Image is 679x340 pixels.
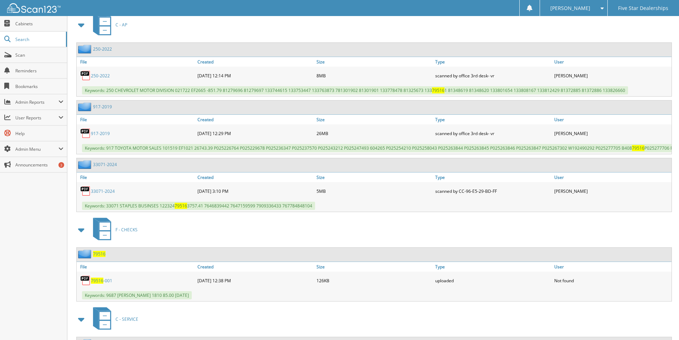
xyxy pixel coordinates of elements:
[196,273,315,288] div: [DATE] 12:38 PM
[433,184,552,198] div: scanned by CC-96-E5-29-BD-FF
[78,102,93,111] img: folder2.png
[89,11,127,39] a: C - AP
[196,262,315,272] a: Created
[58,162,64,168] div: 3
[632,145,644,151] span: 79516
[315,262,434,272] a: Size
[196,68,315,83] div: [DATE] 12:14 PM
[550,6,590,10] span: [PERSON_NAME]
[77,172,196,182] a: File
[89,305,138,333] a: C - SERVICE
[78,45,93,53] img: folder2.png
[315,57,434,67] a: Size
[433,115,552,124] a: Type
[315,184,434,198] div: 5MB
[91,278,112,284] a: 79516-001
[93,104,112,110] a: 917-2019
[552,172,672,182] a: User
[315,126,434,140] div: 26MB
[15,83,63,89] span: Bookmarks
[433,126,552,140] div: scanned by office 3rd desk- vr
[15,99,58,105] span: Admin Reports
[432,87,444,93] span: 79516
[80,128,91,139] img: PDF.png
[77,57,196,67] a: File
[15,36,62,42] span: Search
[15,52,63,58] span: Scan
[552,126,672,140] div: [PERSON_NAME]
[80,70,91,81] img: PDF.png
[315,68,434,83] div: 8MB
[433,68,552,83] div: scanned by office 3rd desk- vr
[315,115,434,124] a: Size
[82,291,192,299] span: Keywords: 9687 [PERSON_NAME] 1810 85.00 [DATE]
[91,188,115,194] a: 33071-2024
[175,203,187,209] span: 79516
[82,86,628,94] span: Keywords: 250 CHEVROLET MOTOR DIVISION 021722 EF2665 -851.79 81279696 81279697 133744615 13375344...
[433,273,552,288] div: uploaded
[91,73,110,79] a: 250-2022
[77,262,196,272] a: File
[15,115,58,121] span: User Reports
[552,115,672,124] a: User
[552,184,672,198] div: [PERSON_NAME]
[196,115,315,124] a: Created
[315,273,434,288] div: 126KB
[552,68,672,83] div: [PERSON_NAME]
[78,249,93,258] img: folder2.png
[91,278,103,284] span: 79516
[552,262,672,272] a: User
[7,3,61,13] img: scan123-logo-white.svg
[15,162,63,168] span: Announcements
[115,316,138,322] span: C - SERVICE
[552,273,672,288] div: Not found
[115,22,127,28] span: C - AP
[643,306,679,340] iframe: Chat Widget
[618,6,668,10] span: Five Star Dealerships
[433,57,552,67] a: Type
[196,184,315,198] div: [DATE] 3:10 PM
[433,262,552,272] a: Type
[80,186,91,196] img: PDF.png
[15,68,63,74] span: Reminders
[78,160,93,169] img: folder2.png
[433,172,552,182] a: Type
[15,146,58,152] span: Admin Menu
[82,202,315,210] span: Keywords: 33071 STAPLES BUSINSES 122324 3757.41 7646839442 7647159599 7909336433 767784848104
[93,251,106,257] a: 79516
[91,130,110,136] a: 917-2019
[115,227,138,233] span: F - CHECKS
[80,275,91,286] img: PDF.png
[15,130,63,136] span: Help
[315,172,434,182] a: Size
[196,57,315,67] a: Created
[93,161,117,168] a: 33071-2024
[93,46,112,52] a: 250-2022
[552,57,672,67] a: User
[15,21,63,27] span: Cabinets
[77,115,196,124] a: File
[196,172,315,182] a: Created
[89,216,138,244] a: F - CHECKS
[196,126,315,140] div: [DATE] 12:29 PM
